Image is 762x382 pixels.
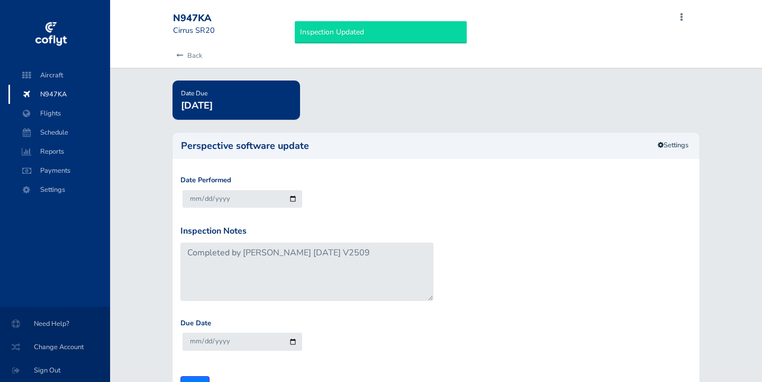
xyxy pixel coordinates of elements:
span: N947KA [19,85,99,104]
small: Cirrus SR20 [173,25,215,35]
label: Date Performed [180,175,231,186]
img: coflyt logo [33,19,68,50]
span: Schedule [19,123,99,142]
label: Due Date [180,318,211,329]
span: Sign Out [13,361,97,380]
span: [DATE] [181,99,213,112]
a: Settings [651,137,695,154]
span: Aircraft [19,66,99,85]
textarea: Completed by [PERSON_NAME] [DATE] V2509 [180,243,433,301]
span: Reports [19,142,99,161]
span: Change Account [13,337,97,357]
span: Need Help? [13,314,97,333]
span: Settings [19,180,99,199]
span: Payments [19,161,99,180]
a: Back [173,44,202,67]
div: Inspection Updated [295,21,467,43]
span: Flights [19,104,99,123]
h2: Perspective software update [181,141,692,150]
label: Inspection Notes [180,225,247,238]
div: N947KA [173,13,249,24]
span: Date Due [181,89,207,97]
